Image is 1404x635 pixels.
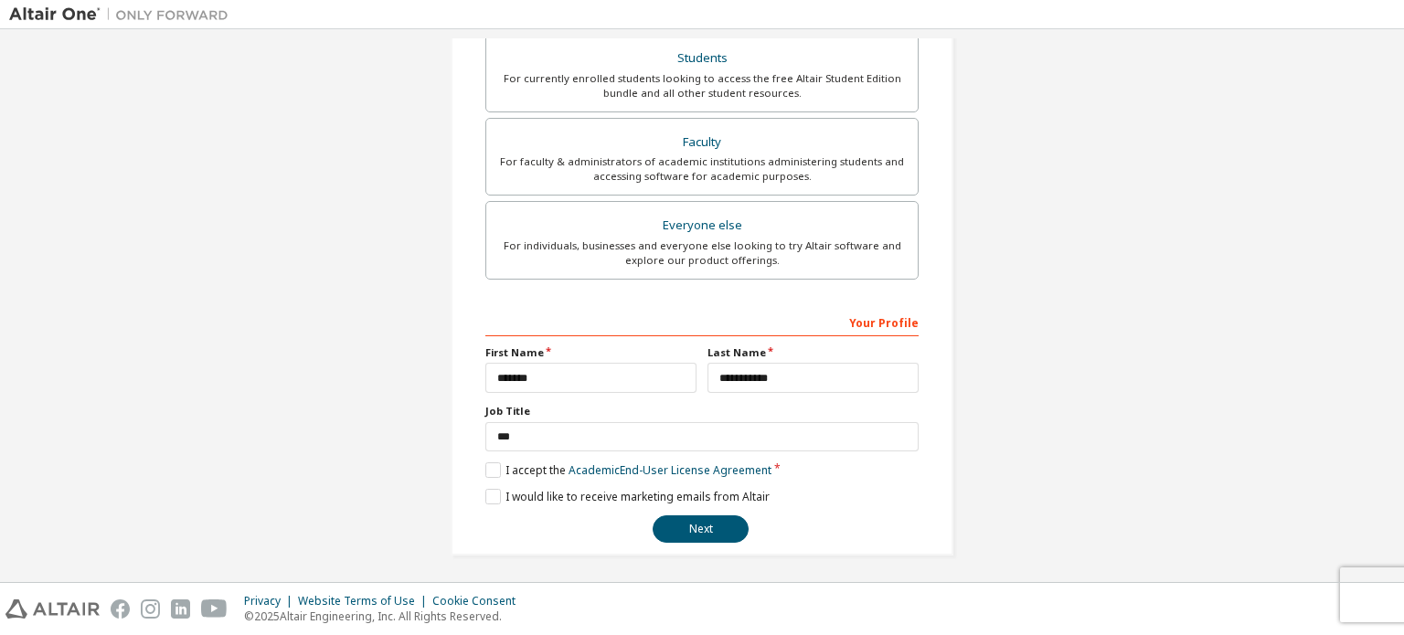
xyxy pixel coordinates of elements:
[653,515,749,543] button: Next
[5,599,100,619] img: altair_logo.svg
[9,5,238,24] img: Altair One
[569,462,771,478] a: Academic End-User License Agreement
[497,154,907,184] div: For faculty & administrators of academic institutions administering students and accessing softwa...
[707,345,919,360] label: Last Name
[485,307,919,336] div: Your Profile
[485,345,697,360] label: First Name
[201,599,228,619] img: youtube.svg
[244,609,526,624] p: © 2025 Altair Engineering, Inc. All Rights Reserved.
[485,489,770,504] label: I would like to receive marketing emails from Altair
[497,238,907,268] div: For individuals, businesses and everyone else looking to try Altair software and explore our prod...
[244,594,298,609] div: Privacy
[485,462,771,478] label: I accept the
[497,46,907,71] div: Students
[432,594,526,609] div: Cookie Consent
[485,404,919,418] label: Job Title
[497,213,907,238] div: Everyone else
[497,130,907,155] div: Faculty
[141,599,160,619] img: instagram.svg
[497,71,907,101] div: For currently enrolled students looking to access the free Altair Student Edition bundle and all ...
[111,599,130,619] img: facebook.svg
[298,594,432,609] div: Website Terms of Use
[171,599,190,619] img: linkedin.svg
